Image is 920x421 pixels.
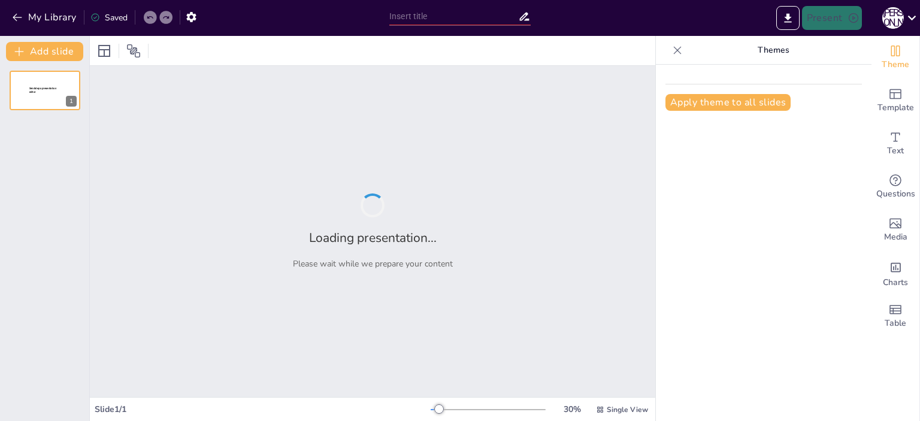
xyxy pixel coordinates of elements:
span: Sendsteps presentation editor [29,87,56,93]
div: Saved [90,12,128,23]
span: Media [884,231,907,244]
div: Add images, graphics, shapes or video [871,208,919,252]
button: My Library [9,8,81,27]
button: Export to PowerPoint [776,6,800,30]
span: Text [887,144,904,158]
p: Please wait while we prepare your content [293,258,453,269]
div: Change the overall theme [871,36,919,79]
span: Template [877,101,914,114]
span: Single View [607,405,648,414]
div: Add ready made slides [871,79,919,122]
span: Questions [876,187,915,201]
div: Add charts and graphs [871,252,919,295]
span: Charts [883,276,908,289]
div: Get real-time input from your audience [871,165,919,208]
div: Slide 1 / 1 [95,404,431,415]
button: Add slide [6,42,83,61]
div: Add text boxes [871,122,919,165]
div: 30 % [558,404,586,415]
div: 1 [66,96,77,107]
span: Theme [882,58,909,71]
h2: Loading presentation... [309,229,437,246]
span: Table [885,317,906,330]
div: Add a table [871,295,919,338]
p: Themes [687,36,860,65]
div: 1 [10,71,80,110]
input: Insert title [389,8,518,25]
div: Layout [95,41,114,60]
button: Apply theme to all slides [665,94,791,111]
button: Present [802,6,862,30]
span: Position [126,44,141,58]
button: Л [PERSON_NAME] [882,6,904,30]
div: Л [PERSON_NAME] [882,7,904,29]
